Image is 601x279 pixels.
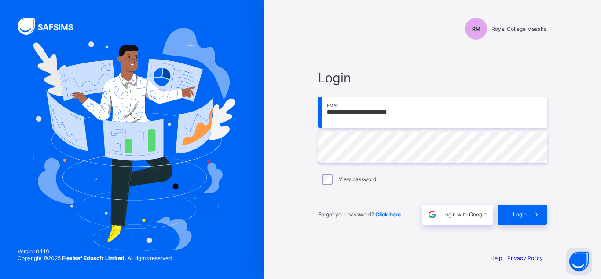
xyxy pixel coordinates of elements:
[62,255,126,261] strong: Flexisaf Edusoft Limited.
[318,211,401,218] span: Forgot your password?
[318,70,547,86] span: Login
[29,28,236,251] img: Hero Image
[491,26,547,32] span: Royal College Masaka
[513,211,527,218] span: Login
[507,255,543,261] a: Privacy Policy
[375,211,401,218] a: Click here
[18,18,84,35] img: SAFSIMS Logo
[472,26,480,32] span: RM
[339,176,376,182] label: View password
[491,255,502,261] a: Help
[442,211,487,218] span: Login with Google
[18,255,173,261] span: Copyright © 2025 All rights reserved.
[427,209,437,219] img: google.396cfc9801f0270233282035f929180a.svg
[566,248,592,275] button: Open asap
[18,248,173,255] span: Version 0.1.19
